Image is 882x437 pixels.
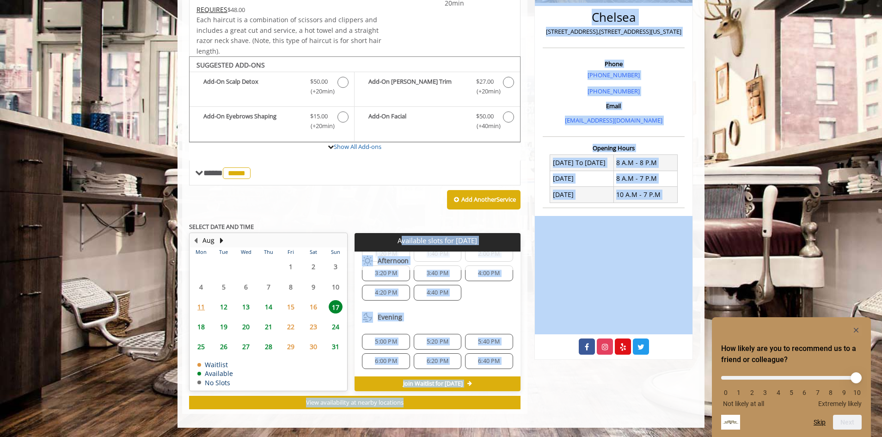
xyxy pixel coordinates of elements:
[306,121,333,131] span: (+20min )
[280,297,302,317] td: Select day15
[306,398,404,406] span: View availability at nearby locations
[196,61,265,69] b: SUGGESTED ADD-ONS
[196,15,381,55] span: Each haircut is a combination of scissors and clippers and includes a great cut and service, a ho...
[471,121,498,131] span: (+40min )
[262,340,276,353] span: 28
[190,337,212,357] td: Select day25
[414,334,461,350] div: 5:20 PM
[852,389,862,396] li: 10
[325,317,347,337] td: Select day24
[284,340,298,353] span: 29
[197,370,233,377] td: Available
[368,111,466,131] b: Add-On Facial
[262,300,276,314] span: 14
[302,337,324,357] td: Select day30
[262,320,276,333] span: 21
[375,289,397,296] span: 4:20 PM
[545,11,682,24] h2: Chelsea
[839,389,849,396] li: 9
[461,195,516,203] b: Add Another Service
[403,380,463,388] span: Join Waitlist for [DATE]
[212,317,234,337] td: Select day19
[192,235,199,246] button: Previous Month
[721,389,730,396] li: 0
[358,237,516,245] p: Available slots for [DATE]
[217,340,231,353] span: 26
[427,357,448,365] span: 6:20 PM
[190,297,212,317] td: Select day11
[235,337,257,357] td: Select day27
[239,300,253,314] span: 13
[414,265,461,281] div: 3:40 PM
[362,312,373,323] img: evening slots
[427,289,448,296] span: 4:40 PM
[280,337,302,357] td: Select day29
[362,265,410,281] div: 3:20 PM
[476,77,494,86] span: $27.00
[813,389,822,396] li: 7
[202,235,214,246] button: Aug
[362,334,410,350] div: 5:00 PM
[613,155,677,171] td: 8 A.M - 8 P.M
[257,337,279,357] td: Select day28
[375,357,397,365] span: 6:00 PM
[588,71,640,79] a: [PHONE_NUMBER]
[325,247,347,257] th: Sun
[190,317,212,337] td: Select day18
[235,247,257,257] th: Wed
[302,247,324,257] th: Sat
[375,338,397,345] span: 5:00 PM
[194,77,349,98] label: Add-On Scalp Detox
[368,77,466,96] b: Add-On [PERSON_NAME] Trim
[310,77,328,86] span: $50.00
[378,314,402,321] span: Evening
[329,340,343,353] span: 31
[329,300,343,314] span: 17
[189,56,521,142] div: The Made Man Haircut Add-onS
[212,337,234,357] td: Select day26
[362,255,373,266] img: afternoon slots
[588,87,640,95] a: [PHONE_NUMBER]
[257,317,279,337] td: Select day21
[257,247,279,257] th: Thu
[280,247,302,257] th: Fri
[362,285,410,301] div: 4:20 PM
[427,270,448,277] span: 3:40 PM
[334,142,381,151] a: Show All Add-ons
[851,325,862,336] button: Hide survey
[194,320,208,333] span: 18
[550,187,614,203] td: [DATE]
[359,111,515,133] label: Add-On Facial
[723,400,764,407] span: Not likely at all
[545,103,682,109] h3: Email
[476,111,494,121] span: $50.00
[550,155,614,171] td: [DATE] To [DATE]
[302,317,324,337] td: Select day23
[721,369,862,407] div: How likely are you to recommend us to a friend or colleague? Select an option from 0 to 10, with ...
[284,320,298,333] span: 22
[189,396,521,409] button: View availability at nearby locations
[310,111,328,121] span: $15.00
[818,400,862,407] span: Extremely likely
[414,353,461,369] div: 6:20 PM
[414,285,461,301] div: 4:40 PM
[787,389,796,396] li: 5
[280,317,302,337] td: Select day22
[203,111,301,131] b: Add-On Eyebrows Shaping
[375,270,397,277] span: 3:20 PM
[721,343,862,365] h2: How likely are you to recommend us to a friend or colleague? Select an option from 0 to 10, with ...
[257,297,279,317] td: Select day14
[194,300,208,314] span: 11
[760,389,770,396] li: 3
[239,320,253,333] span: 20
[306,340,320,353] span: 30
[774,389,783,396] li: 4
[329,320,343,333] span: 24
[826,389,835,396] li: 8
[306,86,333,96] span: (+20min )
[447,190,521,209] button: Add AnotherService
[212,297,234,317] td: Select day12
[471,86,498,96] span: (+20min )
[284,300,298,314] span: 15
[362,353,410,369] div: 6:00 PM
